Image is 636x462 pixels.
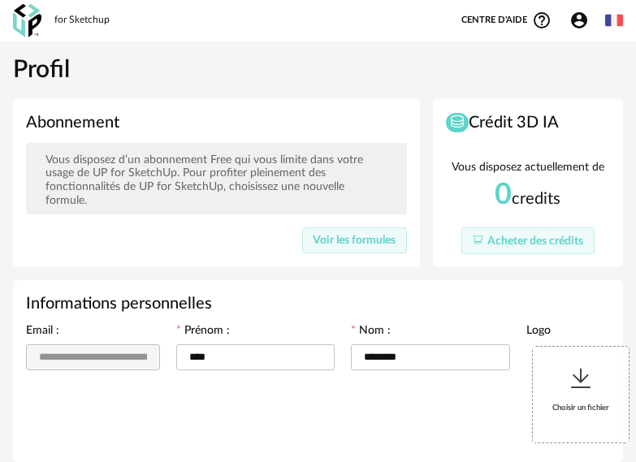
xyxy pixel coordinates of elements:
[533,347,629,443] div: Choisir un fichier
[302,227,407,253] button: Voir les formules
[26,325,59,339] label: Email :
[176,325,230,339] label: Prénom :
[26,112,407,133] h3: Abonnement
[13,4,41,37] img: OXP
[461,11,552,30] span: Centre d'aideHelp Circle Outline icon
[461,227,595,254] button: Acheter des crédits
[495,180,512,209] span: 0
[313,235,396,246] span: Voir les formules
[452,159,604,175] div: Vous disposez actuellement de
[446,112,610,133] h3: Crédit 3D IA
[605,11,623,29] img: fr
[26,293,610,314] h3: Informations personnelles
[532,11,552,30] span: Help Circle Outline icon
[526,325,551,339] label: Logo
[495,179,560,211] div: credits
[13,54,623,86] h1: Profil
[569,11,589,30] span: Account Circle icon
[487,235,583,247] span: Acheter des crédits
[351,325,391,339] label: Nom :
[54,14,110,27] div: for Sketchup
[45,153,387,208] p: Vous disposez d’un abonnement Free qui vous limite dans votre usage de UP for SketchUp. Pour prof...
[569,11,596,30] span: Account Circle icon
